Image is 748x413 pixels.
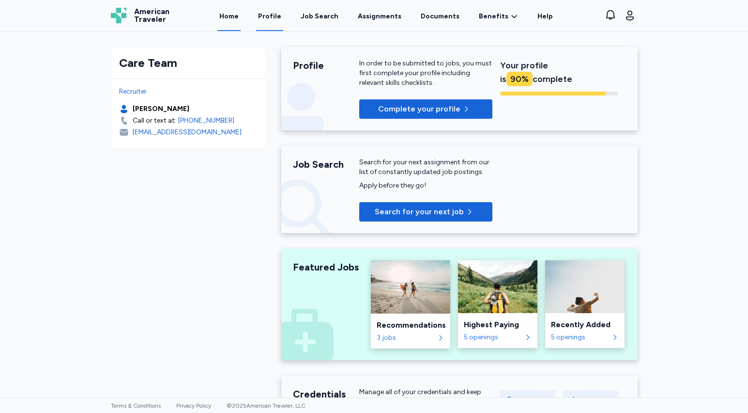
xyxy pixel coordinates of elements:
[500,59,618,86] div: Your profile is complete
[506,72,533,86] div: 90 %
[133,104,189,114] div: [PERSON_NAME]
[256,1,283,31] a: Profile
[119,55,258,71] div: Care Team
[359,181,492,191] div: Apply before they go!
[378,103,460,115] p: Complete your profile
[377,333,435,343] div: 3 jobs
[375,206,464,218] span: Search for your next job
[293,387,360,401] div: Credentials
[133,127,242,137] div: [EMAIL_ADDRESS][DOMAIN_NAME]
[111,8,126,23] img: Logo
[520,396,550,406] div: Uploaded
[479,12,518,21] a: Benefits
[134,8,169,23] span: American Traveler
[464,319,532,331] div: Highest Paying
[371,260,450,349] a: RecommendationsRecommendations3 jobs
[119,87,258,96] div: Recruiter
[227,402,305,409] span: © 2025 American Traveler, LLC
[551,333,609,342] div: 5 openings
[359,59,492,88] p: In order to be submitted to jobs, you must first complete your profile including relevant skills ...
[301,12,338,21] div: Job Search
[464,333,522,342] div: 5 openings
[377,319,444,331] div: Recommendations
[545,260,625,313] img: Recently Added
[359,158,492,177] div: Search for your next assignment from our list of constantly updated job postings.
[551,319,619,331] div: Recently Added
[176,402,211,409] a: Privacy Policy
[479,12,508,21] span: Benefits
[371,260,450,314] img: Recommendations
[111,402,161,409] a: Terms & Conditions
[359,202,492,222] button: Search for your next job
[589,396,612,406] div: Expired
[178,116,234,126] a: [PHONE_NUMBER]
[545,260,625,349] a: Recently AddedRecently Added5 openings
[458,260,537,313] img: Highest Paying
[293,59,360,72] div: Profile
[293,260,360,274] div: Featured Jobs
[458,260,537,349] a: Highest PayingHighest Paying5 openings
[133,116,176,126] div: Call or text at:
[217,1,241,31] a: Home
[359,99,492,119] button: Complete your profile
[293,158,360,171] div: Job Search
